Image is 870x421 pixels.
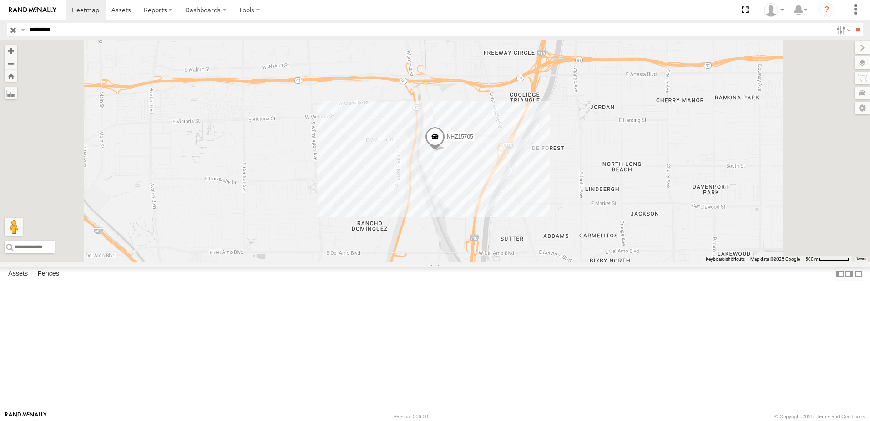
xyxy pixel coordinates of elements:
[833,23,852,36] label: Search Filter Options
[5,87,17,99] label: Measure
[761,3,787,17] div: Zulema McIntosch
[856,257,866,261] a: Terms (opens in new tab)
[750,257,800,262] span: Map data ©2025 Google
[5,70,17,82] button: Zoom Home
[845,267,854,281] label: Dock Summary Table to the Right
[774,414,865,419] div: © Copyright 2025 -
[706,256,745,262] button: Keyboard shortcuts
[5,218,23,236] button: Drag Pegman onto the map to open Street View
[5,57,17,70] button: Zoom out
[33,267,64,280] label: Fences
[19,23,26,36] label: Search Query
[803,256,852,262] button: Map Scale: 500 m per 63 pixels
[835,267,845,281] label: Dock Summary Table to the Left
[855,102,870,114] label: Map Settings
[447,133,473,140] span: NHZ15705
[5,45,17,57] button: Zoom in
[805,257,819,262] span: 500 m
[394,414,428,419] div: Version: 306.00
[819,3,834,17] i: ?
[854,267,863,281] label: Hide Summary Table
[5,412,47,421] a: Visit our Website
[9,7,56,13] img: rand-logo.svg
[4,267,32,280] label: Assets
[817,414,865,419] a: Terms and Conditions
